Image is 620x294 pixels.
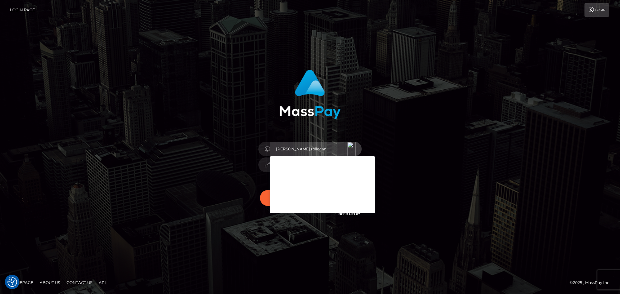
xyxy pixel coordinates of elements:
[37,278,63,288] a: About Us
[7,277,17,287] img: Revisit consent button
[338,212,360,216] a: Need Help?
[96,278,108,288] a: API
[570,279,615,286] div: © 2025 , MassPay Inc.
[64,278,95,288] a: Contact Us
[584,3,609,17] a: Login
[10,3,35,17] a: Login Page
[347,142,356,156] img: icon_180.svg
[7,277,17,287] button: Consent Preferences
[279,70,341,119] img: MassPay Login
[260,190,360,206] button: Sign in
[7,278,36,288] a: Homepage
[270,142,362,156] input: Username...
